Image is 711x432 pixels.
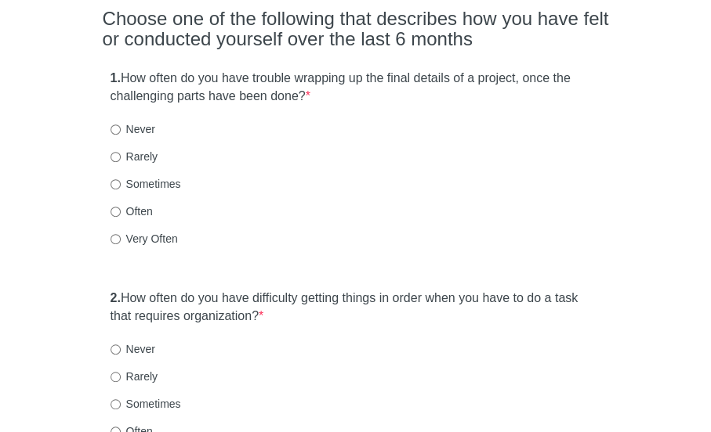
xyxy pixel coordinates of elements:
[111,396,181,412] label: Sometimes
[111,203,153,219] label: Often
[111,399,121,409] input: Sometimes
[111,207,121,217] input: Often
[111,369,158,384] label: Rarely
[111,372,121,382] input: Rarely
[111,231,178,247] label: Very Often
[111,70,601,106] label: How often do you have trouble wrapping up the final details of a project, once the challenging pa...
[111,124,121,135] input: Never
[111,179,121,189] input: Sometimes
[111,176,181,192] label: Sometimes
[111,149,158,164] label: Rarely
[111,121,155,137] label: Never
[111,341,155,357] label: Never
[111,71,121,85] strong: 1.
[111,344,121,355] input: Never
[111,234,121,244] input: Very Often
[111,291,121,304] strong: 2.
[103,9,609,50] h2: Choose one of the following that describes how you have felt or conducted yourself over the last ...
[111,152,121,162] input: Rarely
[111,290,601,326] label: How often do you have difficulty getting things in order when you have to do a task that requires...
